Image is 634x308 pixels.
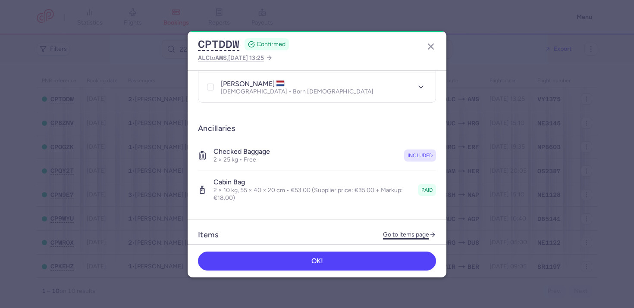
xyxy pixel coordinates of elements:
h3: Items [198,230,218,240]
button: OK! [198,252,436,271]
span: paid [421,186,433,194]
h3: Ancillaries [198,124,436,134]
span: [DATE] 13:25 [228,54,264,62]
span: ALC [198,54,210,61]
p: 2 × 10 kg, 55 × 40 × 20 cm • €53.00 (Supplier price: €35.00 + Markup: €18.00) [213,187,414,202]
h4: [PERSON_NAME] [221,80,285,88]
span: AMS [215,54,227,61]
span: included [408,151,433,160]
h4: Checked baggage [213,147,270,156]
a: ALCtoAMS,[DATE] 13:25 [198,53,273,63]
h4: Cabin bag [213,178,414,187]
span: CONFIRMED [257,40,286,49]
span: to , [198,53,264,63]
p: 2 × 25 kg • Free [213,156,270,164]
a: Go to items page [383,231,436,239]
p: [DEMOGRAPHIC_DATA] • Born [DEMOGRAPHIC_DATA] [221,88,373,95]
button: CPTDDW [198,38,239,51]
span: OK! [311,257,323,265]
